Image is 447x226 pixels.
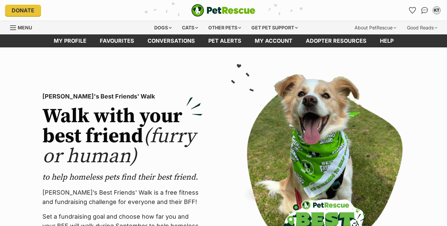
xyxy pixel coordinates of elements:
a: Menu [10,21,37,33]
div: Cats [177,21,203,34]
span: (furry or human) [42,124,196,169]
a: Help [373,34,400,47]
p: to help homeless pets find their best friend. [42,172,203,183]
p: [PERSON_NAME]'s Best Friends' Walk [42,92,203,101]
div: Get pet support [247,21,302,34]
div: Dogs [150,21,176,34]
ul: Account quick links [407,5,442,16]
img: chat-41dd97257d64d25036548639549fe6c8038ab92f7586957e7f3b1b290dea8141.svg [421,7,428,14]
div: About PetRescue [350,21,401,34]
a: Pet alerts [202,34,248,47]
span: Menu [18,25,32,30]
div: Good Reads [402,21,442,34]
a: Adopter resources [299,34,373,47]
div: KT [433,7,440,14]
a: Favourites [407,5,418,16]
a: Donate [5,5,41,16]
a: My profile [47,34,93,47]
button: My account [431,5,442,16]
div: Other pets [204,21,246,34]
a: Favourites [93,34,141,47]
a: PetRescue [191,4,255,17]
h2: Walk with your best friend [42,106,203,167]
p: [PERSON_NAME]’s Best Friends' Walk is a free fitness and fundraising challenge for everyone and t... [42,188,203,207]
a: conversations [141,34,202,47]
img: logo-e224e6f780fb5917bec1dbf3a21bbac754714ae5b6737aabdf751b685950b380.svg [191,4,255,17]
a: Conversations [419,5,430,16]
a: My account [248,34,299,47]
